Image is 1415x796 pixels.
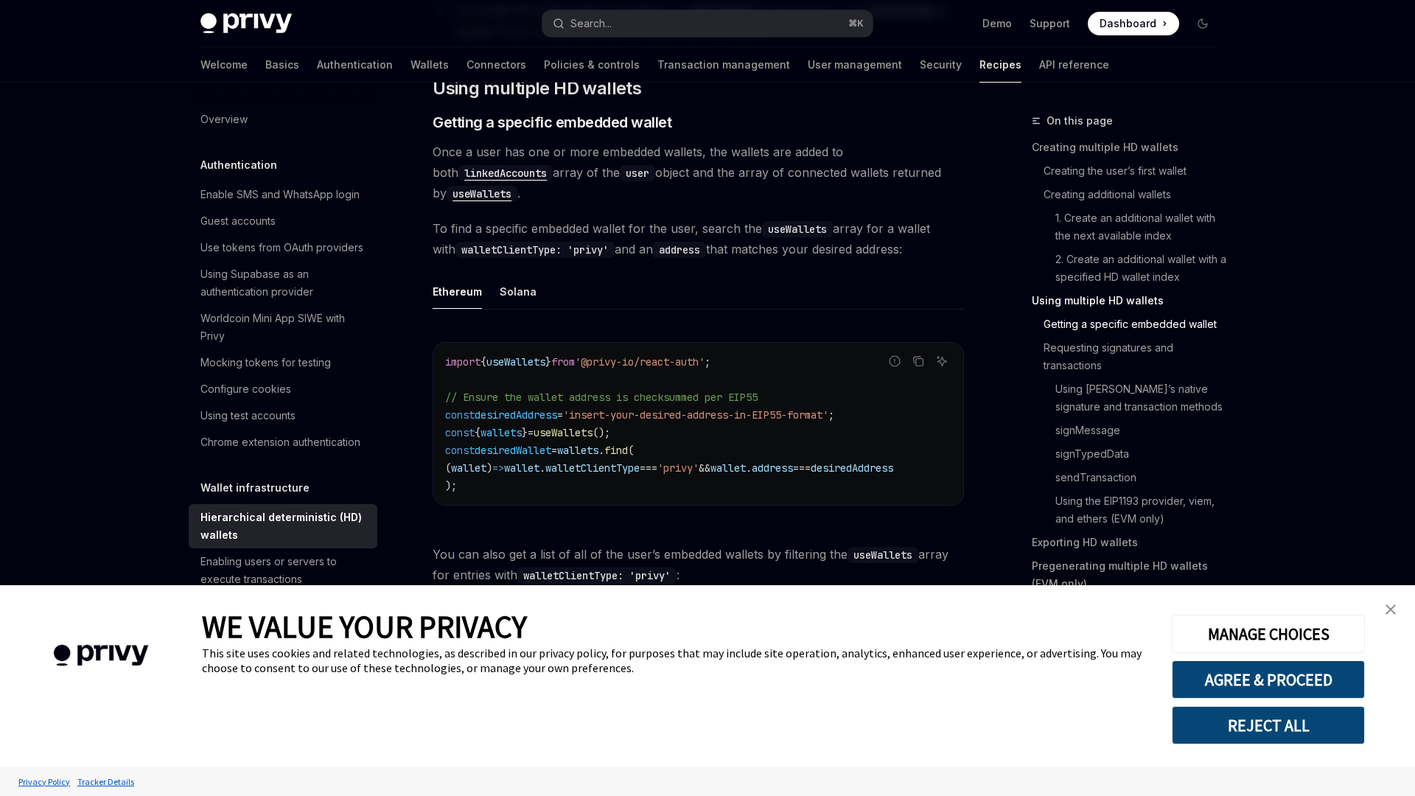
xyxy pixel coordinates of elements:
[545,355,551,369] span: }
[1047,112,1113,130] span: On this page
[200,407,296,425] div: Using test accounts
[544,47,640,83] a: Policies & controls
[200,310,368,345] div: Worldcoin Mini App SIWE with Privy
[410,47,449,83] a: Wallets
[200,212,276,230] div: Guest accounts
[189,181,377,208] a: Enable SMS and WhatsApp login
[762,221,833,237] code: useWallets
[710,461,746,475] span: wallet
[447,186,517,200] a: useWallets
[492,461,504,475] span: =>
[189,402,377,429] a: Using test accounts
[848,547,918,563] code: useWallets
[1032,136,1226,159] a: Creating multiple HD wallets
[486,461,492,475] span: )
[570,15,612,32] div: Search...
[604,444,628,457] span: find
[200,186,360,203] div: Enable SMS and WhatsApp login
[200,156,277,174] h5: Authentication
[593,426,610,439] span: ();
[189,106,377,133] a: Overview
[551,444,557,457] span: =
[1032,489,1226,531] a: Using the EIP1193 provider, viem, and ethers (EVM only)
[200,354,331,371] div: Mocking tokens for testing
[455,242,615,258] code: walletClientType: 'privy'
[1376,595,1405,624] a: close banner
[628,444,634,457] span: (
[504,461,539,475] span: wallet
[542,10,873,37] button: Open search
[445,479,457,492] span: );
[1172,615,1365,653] button: MANAGE CHOICES
[445,461,451,475] span: (
[200,380,291,398] div: Configure cookies
[811,461,893,475] span: desiredAddress
[793,461,811,475] span: ===
[1032,206,1226,248] a: 1. Create an additional wallet with the next available index
[1032,336,1226,377] a: Requesting signatures and transactions
[1032,531,1226,554] a: Exporting HD wallets
[699,461,710,475] span: &&
[202,607,527,646] span: WE VALUE YOUR PRIVACY
[1088,12,1179,35] a: Dashboard
[557,408,563,422] span: =
[640,461,657,475] span: ===
[200,265,368,301] div: Using Supabase as an authentication provider
[265,47,299,83] a: Basics
[657,461,699,475] span: 'privy'
[200,553,368,588] div: Enabling users or servers to execute transactions
[1032,183,1226,206] a: Creating additional wallets
[475,444,551,457] span: desiredWallet
[433,112,671,133] span: Getting a specific embedded wallet
[563,408,828,422] span: 'insert-your-desired-address-in-EIP55-format'
[539,461,545,475] span: .
[458,165,553,180] a: linkedAccounts
[1039,47,1109,83] a: API reference
[828,408,834,422] span: ;
[189,234,377,261] a: Use tokens from OAuth providers
[528,426,534,439] span: =
[920,47,962,83] a: Security
[481,426,522,439] span: wallets
[1100,16,1156,31] span: Dashboard
[1030,16,1070,31] a: Support
[189,429,377,455] a: Chrome extension authentication
[433,142,964,203] span: Once a user has one or more embedded wallets, the wallets are added to both array of the object a...
[200,47,248,83] a: Welcome
[557,444,598,457] span: wallets
[1032,554,1226,596] a: Pregenerating multiple HD wallets (EVM only)
[909,352,928,371] button: Copy the contents from the code block
[885,352,904,371] button: Report incorrect code
[1032,248,1226,289] a: 2. Create an additional wallet with a specified HD wallet index
[657,47,790,83] a: Transaction management
[467,47,526,83] a: Connectors
[1191,12,1215,35] button: Toggle dark mode
[189,504,377,548] a: Hierarchical deterministic (HD) wallets
[200,433,360,451] div: Chrome extension authentication
[189,208,377,234] a: Guest accounts
[433,544,964,585] span: You can also get a list of all of the user’s embedded wallets by filtering the array for entries ...
[317,47,393,83] a: Authentication
[189,261,377,305] a: Using Supabase as an authentication provider
[189,548,377,593] a: Enabling users or servers to execute transactions
[189,305,377,349] a: Worldcoin Mini App SIWE with Privy
[620,165,655,181] code: user
[517,568,677,584] code: walletClientType: 'privy'
[1172,706,1365,744] button: REJECT ALL
[982,16,1012,31] a: Demo
[200,13,292,34] img: dark logo
[1172,660,1365,699] button: AGREE & PROCEED
[200,239,363,256] div: Use tokens from OAuth providers
[445,444,475,457] span: const
[433,274,482,309] div: Ethereum
[1032,442,1226,466] a: signTypedData
[705,355,710,369] span: ;
[1386,604,1396,615] img: close banner
[15,769,74,795] a: Privacy Policy
[746,461,752,475] span: .
[200,479,310,497] h5: Wallet infrastructure
[433,218,964,259] span: To find a specific embedded wallet for the user, search the array for a wallet with and an that m...
[979,47,1021,83] a: Recipes
[1032,313,1226,336] a: Getting a specific embedded wallet
[189,349,377,376] a: Mocking tokens for testing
